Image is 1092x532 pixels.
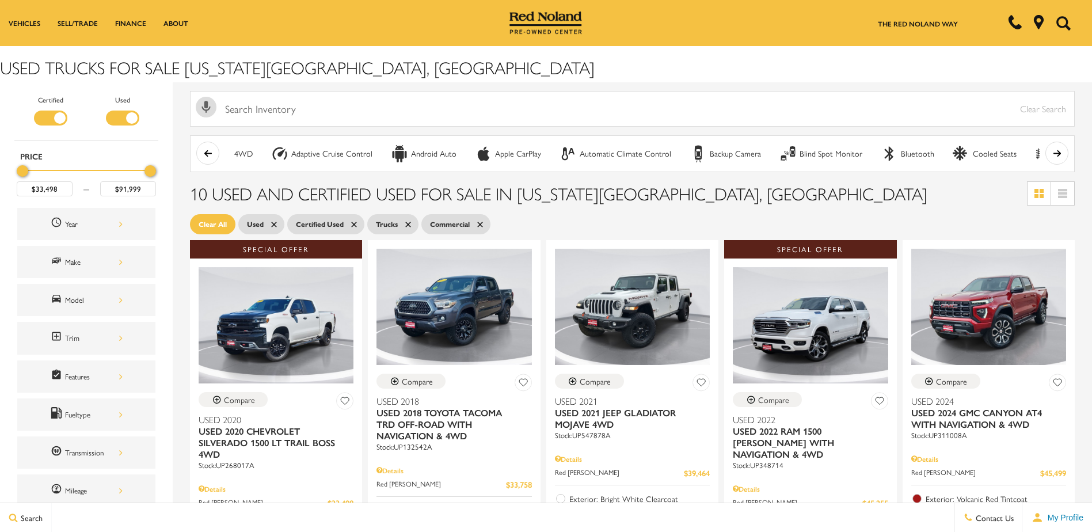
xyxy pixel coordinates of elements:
div: Minimum Price [17,165,28,177]
span: Contact Us [973,512,1014,523]
span: Used 2018 [376,396,523,407]
span: Transmission [51,445,65,460]
span: Make [51,254,65,269]
div: Apple CarPlay [495,149,541,159]
a: Red [PERSON_NAME] $33,498 [199,497,353,509]
div: Stock : UP132542A [376,442,531,452]
a: Red Noland Pre-Owned [509,16,582,27]
button: Compare Vehicle [733,392,802,407]
div: Price [17,161,156,196]
div: 4WD [234,149,253,159]
button: Adaptive Cruise ControlAdaptive Cruise Control [265,142,379,166]
button: Open user profile menu [1023,503,1092,532]
div: Android Auto [391,145,408,162]
div: TrimTrim [17,322,155,354]
input: Search Inventory [190,91,1075,127]
svg: Click to toggle on voice search [196,97,216,117]
div: Model [65,294,123,306]
div: Bluetooth [901,149,934,159]
button: Compare Vehicle [555,374,624,389]
span: Used 2024 [911,396,1057,407]
span: Used 2020 Chevrolet Silverado 1500 LT Trail Boss 4WD [199,425,345,460]
a: Red [PERSON_NAME] $33,758 [376,478,531,491]
span: Used 2022 [733,414,879,425]
span: $33,758 [506,478,532,491]
button: BluetoothBluetooth [874,142,941,166]
span: Exterior: Bright White Clearcoat [569,493,710,504]
a: Used 2020Used 2020 Chevrolet Silverado 1500 LT Trail Boss 4WD [199,414,353,460]
div: Compare [580,376,611,386]
div: Pricing Details - Used 2020 Chevrolet Silverado 1500 LT Trail Boss 4WD [199,484,353,494]
img: 2021 Jeep Gladiator Mojave [555,249,710,365]
span: Search [18,512,43,523]
span: 10 Used and Certified Used for Sale in [US_STATE][GEOGRAPHIC_DATA], [GEOGRAPHIC_DATA] [190,181,927,206]
div: Maximum Price [144,165,156,177]
span: Used 2021 [555,396,701,407]
span: Red [PERSON_NAME] [733,497,862,509]
div: Compare [936,376,967,386]
a: The Red Noland Way [878,18,958,29]
a: Used 2018Used 2018 Toyota Tacoma TRD Off-Road With Navigation & 4WD [376,396,531,442]
button: Save Vehicle [871,392,888,413]
div: Filter by Vehicle Type [14,94,158,140]
div: Compare [224,394,255,405]
button: Save Vehicle [515,374,532,395]
div: Features [65,370,123,383]
div: Compare [402,376,433,386]
div: Backup Camera [710,149,761,159]
button: Android AutoAndroid Auto [385,142,463,166]
a: Used 2024Used 2024 GMC Canyon AT4 With Navigation & 4WD [911,396,1066,430]
span: Trucks [376,217,398,231]
img: 2018 Toyota Tacoma TRD Off-Road [376,249,531,365]
span: Red [PERSON_NAME] [555,467,684,479]
h5: Price [20,151,153,161]
span: Red [PERSON_NAME] [376,478,505,491]
button: scroll left [196,142,219,165]
div: Trim [65,332,123,344]
button: Save Vehicle [693,374,710,395]
div: Android Auto [411,149,456,159]
div: Pricing Details - Used 2018 Toyota Tacoma TRD Off-Road With Navigation & 4WD [376,465,531,476]
div: Cooled Seats [973,149,1017,159]
input: Maximum [100,181,156,196]
span: My Profile [1043,513,1083,522]
div: Pricing Details - Used 2024 GMC Canyon AT4 With Navigation & 4WD [911,454,1066,464]
img: 2020 Chevrolet Silverado 1500 LT Trail Boss [199,267,353,383]
a: Used 2022Used 2022 Ram 1500 [PERSON_NAME] With Navigation & 4WD [733,414,888,460]
button: Cooled SeatsCooled Seats [946,142,1023,166]
div: Blind Spot Monitor [779,145,797,162]
span: Trim [51,330,65,345]
div: Automatic Climate Control [580,149,671,159]
div: MakeMake [17,246,155,278]
button: Backup CameraBackup Camera [683,142,767,166]
button: Save Vehicle [1049,374,1066,395]
div: Adaptive Cruise Control [271,145,288,162]
span: $45,499 [1040,467,1066,479]
button: Compare Vehicle [911,374,980,389]
div: MileageMileage [17,474,155,507]
button: Open the search field [1052,1,1075,45]
div: Bluetooth [881,145,898,162]
div: FeaturesFeatures [17,360,155,393]
span: Exterior: Volcanic Red Tintcoat [926,493,1066,504]
div: Pricing Details - Used 2022 Ram 1500 Laramie Longhorn With Navigation & 4WD [733,484,888,494]
span: Red [PERSON_NAME] [199,497,328,509]
button: scroll right [1045,142,1068,165]
div: ModelModel [17,284,155,316]
button: Blind Spot MonitorBlind Spot Monitor [773,142,869,166]
a: Red [PERSON_NAME] $39,464 [555,467,710,479]
div: Stock : UP547878A [555,430,710,440]
div: Pricing Details - Used 2021 Jeep Gladiator Mojave 4WD [555,454,710,464]
div: Fog Lights [1035,145,1052,162]
img: 2024 GMC Canyon AT4 [911,249,1066,365]
span: Used 2021 Jeep Gladiator Mojave 4WD [555,407,701,430]
img: 2022 Ram 1500 Laramie Longhorn [733,267,888,383]
div: Compare [758,394,789,405]
div: Transmission [65,446,123,459]
span: Used 2022 Ram 1500 [PERSON_NAME] With Navigation & 4WD [733,425,879,460]
div: Mileage [65,484,123,497]
button: Save Vehicle [336,392,353,413]
div: Special Offer [724,240,896,259]
div: Apple CarPlay [475,145,492,162]
span: Model [51,292,65,307]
